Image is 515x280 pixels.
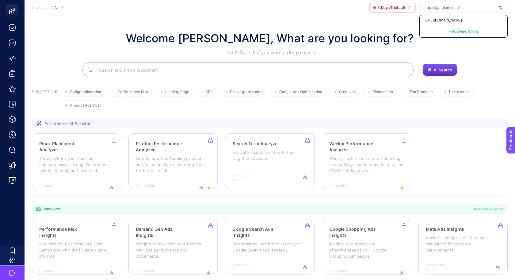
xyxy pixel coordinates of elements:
[279,90,322,94] span: Google Ads Optimization
[425,5,496,10] input: https://gatefurn.com/
[32,219,121,274] a: Performance Max InsightsOptimize your Performance Max Campaigns with the in-depth pmax insights.C...
[4,2,23,7] span: Feedback
[322,219,411,274] a: Google Shopping Ads InsightsInsights to enhance the effectiveness of your Google Shopping campaig...
[32,133,121,189] a: Pmax Placement AnalyzerShows where your Pmax ads appeared across Google's networks (videos & apps...
[32,5,48,10] span: Analysis
[423,64,457,76] button: AI Search
[206,90,213,94] span: SEO
[499,5,502,11] img: svg%3e
[94,61,409,78] input: Search
[126,30,414,47] h1: Welcome [PERSON_NAME], What are you looking for?
[230,90,263,94] span: Pmax Optimization
[425,18,462,23] span: [URL][DOMAIN_NAME]
[32,89,59,110] h3: SUGGESTIONS
[54,5,63,10] div: All
[449,28,478,35] button: + Add New Client
[126,49,414,56] p: Use AI Search if you want a deep search
[418,219,508,274] a: Meta Ads InsightsAnalyze and optimize Meta ad campaigns for targeted improvements.Compatible with:
[50,5,52,10] span: /
[474,206,504,211] span: 11 analyzes available
[372,90,393,94] span: Placements
[225,133,314,189] a: Search Term AnalyzerEvaluate search terms with their targeted keywordsCompatible with:
[322,133,411,189] a: Weekly Performance AnalyzerWeekly performance report showing user activity, spend, conversions, a...
[339,90,356,94] span: Creatives
[128,219,218,274] a: Demand Gen Ads InsightsInsights to maximize your Demand Gen Ads performance and placements.Compat...
[44,120,93,127] span: Ask Genie - AI Assistant
[165,90,189,94] span: Landing Page
[128,133,218,189] a: Product Performance AnalyzerIdentify underperforming products and focus on high-converting items ...
[118,90,149,94] span: Performance Max
[44,206,60,211] span: Analyzes
[225,219,314,274] a: Google Search Ads InsightsPerformance insights to refine your Google Search Ads strategy.Compatib...
[378,5,405,10] span: 0 Days Trial Left
[410,90,433,94] span: Top Products
[449,90,469,94] span: Pmax terms
[70,103,101,108] span: Product Ads Cost
[449,29,478,34] span: + Add New Client
[70,90,101,94] span: Budget Allocation
[434,67,452,72] span: AI Search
